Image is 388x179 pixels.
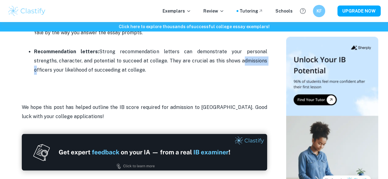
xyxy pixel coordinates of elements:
img: Clastify logo [7,5,46,17]
button: Help and Feedback [298,6,308,16]
p: Strong recommendation letters can demonstrate your personal strengths, character, and potential t... [34,47,267,75]
p: Exemplars [163,8,191,14]
button: KF [313,5,325,17]
a: Tutoring [240,8,263,14]
a: Schools [275,8,293,14]
h6: Click here to explore thousands of successful college essay exemplars ! [1,23,387,30]
img: Ad [22,134,267,170]
button: UPGRADE NOW [337,6,381,17]
h6: KF [316,8,323,14]
strong: Recommendation letters: [34,49,99,54]
p: We hope this post has helped outline the IB score required for admission to [GEOGRAPHIC_DATA]. Go... [22,103,267,121]
p: Review [203,8,224,14]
